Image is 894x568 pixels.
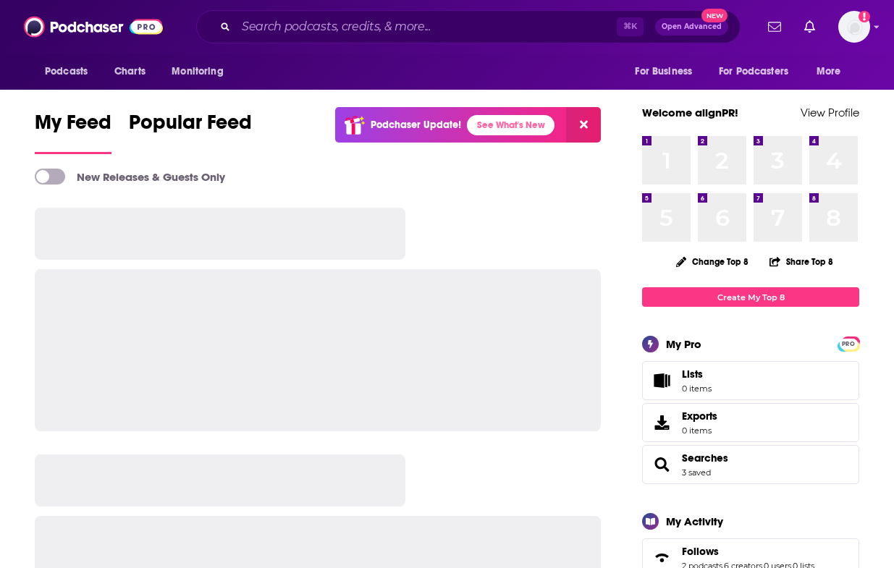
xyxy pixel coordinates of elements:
span: Follows [682,545,719,558]
span: Lists [647,370,676,391]
span: 0 items [682,425,717,436]
span: For Business [635,62,692,82]
div: Search podcasts, credits, & more... [196,10,741,43]
a: Create My Top 8 [642,287,859,307]
a: Charts [105,58,154,85]
span: For Podcasters [719,62,788,82]
a: Searches [682,452,728,465]
button: Change Top 8 [667,253,757,271]
input: Search podcasts, credits, & more... [236,15,617,38]
button: Share Top 8 [769,247,834,276]
a: My Feed [35,110,111,154]
span: Charts [114,62,146,82]
span: Podcasts [45,62,88,82]
span: Lists [682,368,712,381]
span: Exports [682,410,717,423]
p: Podchaser Update! [371,119,461,131]
a: PRO [840,338,857,349]
a: Searches [647,454,676,475]
span: Popular Feed [129,110,252,143]
a: Popular Feed [129,110,252,154]
a: Show notifications dropdown [762,14,787,39]
a: Follows [647,548,676,568]
button: open menu [625,58,710,85]
span: Logged in as alignPR [838,11,870,43]
svg: Add a profile image [859,11,870,22]
a: Lists [642,361,859,400]
img: User Profile [838,11,870,43]
span: Lists [682,368,703,381]
span: Searches [642,445,859,484]
span: More [817,62,841,82]
span: PRO [840,339,857,349]
button: open menu [161,58,242,85]
img: Podchaser - Follow, Share and Rate Podcasts [24,13,163,41]
a: Welcome alignPR! [642,106,738,119]
a: Exports [642,403,859,442]
div: My Pro [666,337,701,351]
span: New [701,9,728,22]
a: New Releases & Guests Only [35,169,225,185]
a: View Profile [801,106,859,119]
button: open menu [35,58,106,85]
span: Monitoring [172,62,223,82]
button: Open AdvancedNew [655,18,728,35]
a: Follows [682,545,814,558]
a: See What's New [467,115,554,135]
span: 0 items [682,383,712,394]
span: Open Advanced [662,23,722,30]
button: open menu [806,58,859,85]
a: Show notifications dropdown [798,14,821,39]
span: ⌘ K [617,17,644,36]
button: open menu [709,58,809,85]
div: My Activity [666,514,723,528]
span: Exports [647,412,676,433]
a: 3 saved [682,467,711,478]
span: My Feed [35,110,111,143]
button: Show profile menu [838,11,870,43]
